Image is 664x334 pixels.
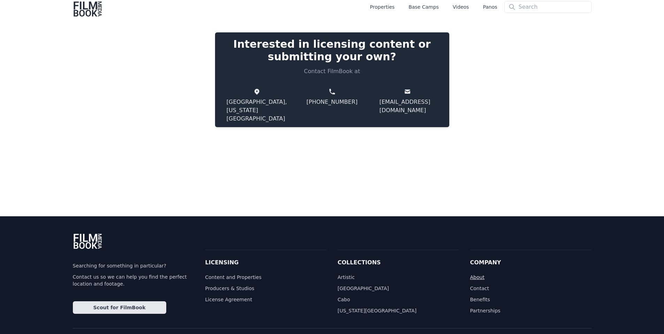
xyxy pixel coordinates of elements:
a: [US_STATE][GEOGRAPHIC_DATA] [338,307,459,314]
a: [EMAIL_ADDRESS][DOMAIN_NAME] [374,84,441,127]
span: [EMAIL_ADDRESS][DOMAIN_NAME] [380,98,435,115]
a: Content and Properties [205,274,327,281]
a: About [470,274,592,281]
a: Searching for something in particular? [73,262,194,269]
p: Contact FilmBook at [223,67,441,76]
a: [GEOGRAPHIC_DATA] [338,285,459,292]
input: Search [504,1,592,13]
a: License Agreement [205,296,327,303]
a: [PHONE_NUMBER] [299,84,366,127]
a: Benefits [470,296,592,303]
span: Producers & Studios [205,285,327,292]
a: Collections [338,259,381,266]
a: Properties [370,3,395,10]
h2: Interested in licensing content or submitting your own? [223,38,441,63]
a: Cabo [338,296,459,303]
span: [GEOGRAPHIC_DATA], [US_STATE] [GEOGRAPHIC_DATA] [227,98,287,123]
a: Contact [470,285,592,292]
a: Panos [483,3,497,10]
a: Contact us so we can help you find the perfect location and footage. [73,273,194,287]
div: Company [470,258,592,267]
span: [PHONE_NUMBER] [306,98,358,106]
div: Licensing [205,258,327,267]
a: Scout for FilmBook [73,301,166,314]
img: Film Book Media Logo [73,233,103,250]
a: Artistic [338,274,459,281]
img: Film Book Media Logo [73,1,103,17]
a: Base Camps [409,3,439,10]
a: Videos [453,3,469,10]
a: Partnerships [470,307,592,314]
